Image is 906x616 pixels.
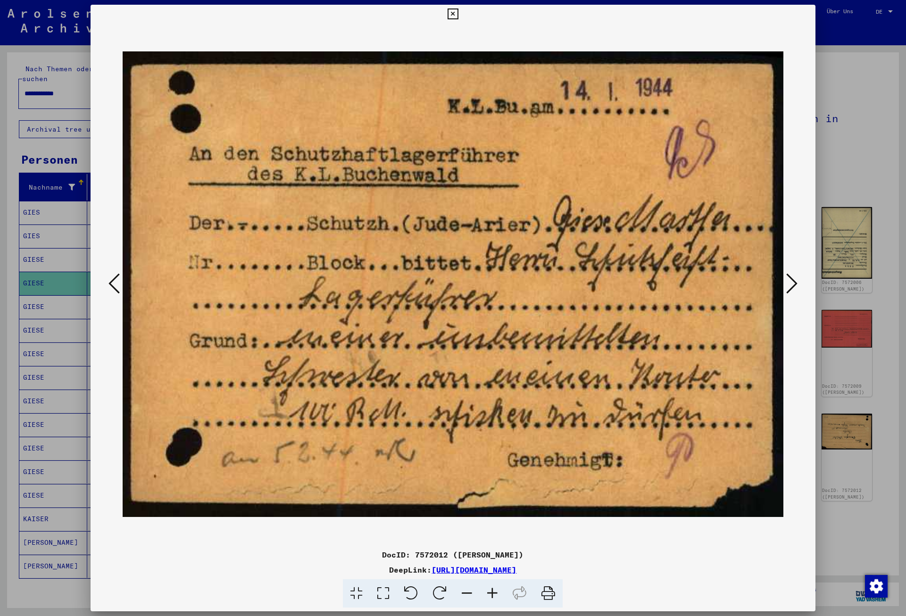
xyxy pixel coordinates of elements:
[123,24,783,545] img: 001.jpg
[91,549,815,560] div: DocID: 7572012 ([PERSON_NAME])
[91,564,815,575] div: DeepLink:
[864,574,887,597] div: Zustimmung ändern
[432,565,516,574] a: [URL][DOMAIN_NAME]
[865,575,888,598] img: Zustimmung ändern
